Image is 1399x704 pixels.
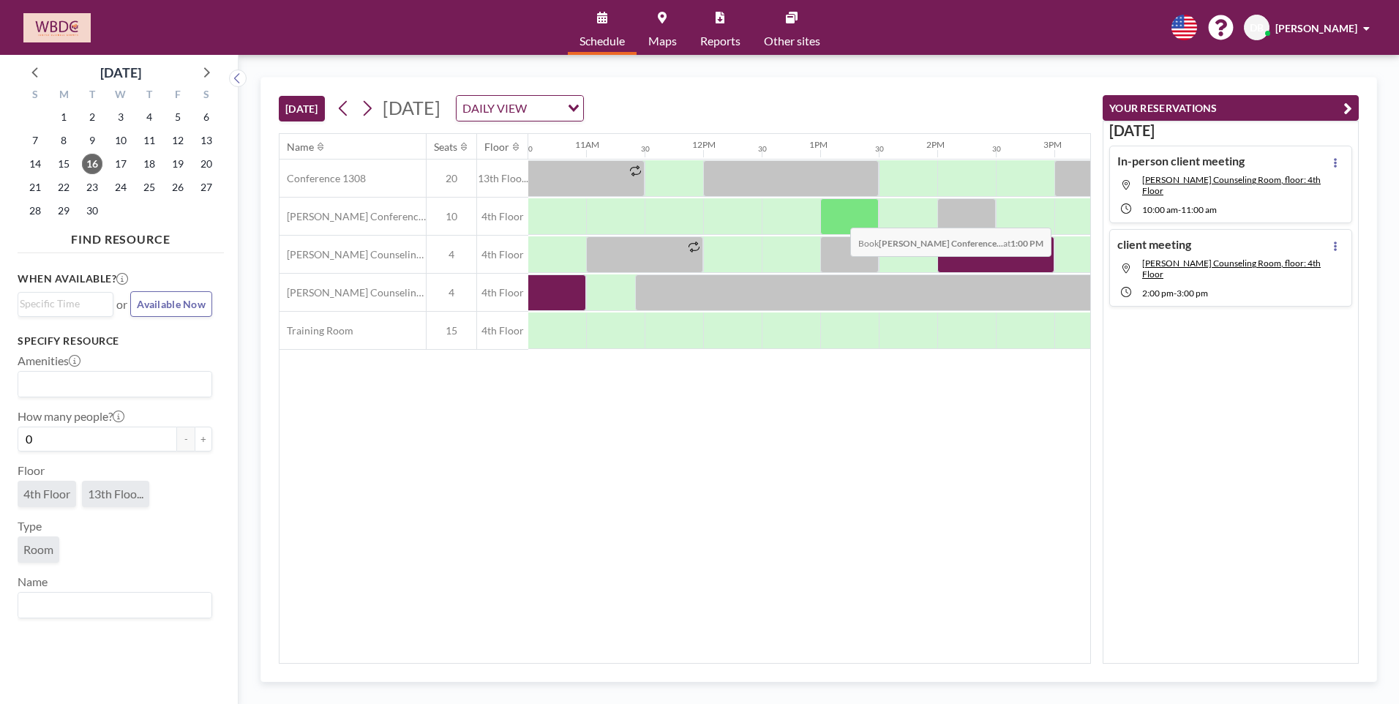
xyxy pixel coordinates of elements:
div: 30 [758,144,767,154]
b: 1:00 PM [1010,238,1043,249]
span: Saturday, September 6, 2025 [196,107,217,127]
div: Name [287,141,314,154]
div: F [163,86,192,105]
span: or [116,297,127,312]
input: Search for option [20,596,203,615]
button: Available Now [130,291,212,317]
div: 30 [641,144,650,154]
h4: FIND RESOURCE [18,226,224,247]
img: organization-logo [23,13,91,42]
span: - [1178,204,1181,215]
h4: In-person client meeting [1117,154,1245,168]
h4: client meeting [1117,237,1191,252]
span: Monday, September 22, 2025 [53,177,74,198]
span: Saturday, September 20, 2025 [196,154,217,174]
span: Wednesday, September 24, 2025 [110,177,131,198]
span: Wednesday, September 10, 2025 [110,130,131,151]
span: 4 [427,248,476,261]
div: 12PM [692,139,716,150]
span: Available Now [137,298,206,310]
span: Tuesday, September 30, 2025 [82,201,102,221]
span: 4th Floor [477,210,528,223]
span: - [1174,288,1177,299]
label: Amenities [18,353,80,368]
span: DAILY VIEW [460,99,530,118]
div: 30 [992,144,1001,154]
div: T [78,86,107,105]
div: 2PM [926,139,945,150]
span: 4th Floor [23,487,70,501]
label: Type [18,519,42,533]
div: Search for option [457,96,583,121]
span: Friday, September 26, 2025 [168,177,188,198]
div: S [192,86,220,105]
span: Thursday, September 11, 2025 [139,130,160,151]
div: T [135,86,163,105]
span: Sunday, September 21, 2025 [25,177,45,198]
span: Tuesday, September 2, 2025 [82,107,102,127]
b: [PERSON_NAME] Conference... [879,238,1003,249]
span: Conference 1308 [280,172,366,185]
span: Thursday, September 4, 2025 [139,107,160,127]
div: 11AM [575,139,599,150]
span: 4th Floor [477,286,528,299]
label: How many people? [18,409,124,424]
span: McHugh Counseling Room, floor: 4th Floor [1142,258,1321,280]
span: Monday, September 1, 2025 [53,107,74,127]
span: 10 [427,210,476,223]
span: 20 [427,172,476,185]
span: 2:00 PM [1142,288,1174,299]
label: Floor [18,463,45,478]
span: Sunday, September 28, 2025 [25,201,45,221]
div: 1PM [809,139,828,150]
span: Friday, September 5, 2025 [168,107,188,127]
input: Search for option [20,375,203,394]
span: Wednesday, September 3, 2025 [110,107,131,127]
span: Saturday, September 13, 2025 [196,130,217,151]
span: Monday, September 15, 2025 [53,154,74,174]
span: 3:00 PM [1177,288,1208,299]
span: Training Room [280,324,353,337]
button: YOUR RESERVATIONS [1103,95,1359,121]
div: 30 [524,144,533,154]
span: Book at [850,228,1051,257]
span: 4 [427,286,476,299]
span: Friday, September 19, 2025 [168,154,188,174]
span: [PERSON_NAME] Counseling Room [280,286,426,299]
span: 13th Floo... [88,487,143,501]
span: 11:00 AM [1181,204,1217,215]
span: Monday, September 8, 2025 [53,130,74,151]
span: Tuesday, September 16, 2025 [82,154,102,174]
span: Tuesday, September 9, 2025 [82,130,102,151]
span: Wednesday, September 17, 2025 [110,154,131,174]
span: Monday, September 29, 2025 [53,201,74,221]
span: Sunday, September 14, 2025 [25,154,45,174]
span: 13th Floo... [477,172,528,185]
span: Tuesday, September 23, 2025 [82,177,102,198]
span: Thursday, September 25, 2025 [139,177,160,198]
span: Other sites [764,35,820,47]
span: Saturday, September 27, 2025 [196,177,217,198]
div: 30 [875,144,884,154]
span: Room [23,542,53,557]
span: Reports [700,35,740,47]
span: [DATE] [383,97,440,119]
div: Search for option [18,293,113,315]
span: 4th Floor [477,248,528,261]
h3: Specify resource [18,334,212,348]
input: Search for option [531,99,559,118]
div: Floor [484,141,509,154]
span: Sunday, September 7, 2025 [25,130,45,151]
span: 4th Floor [477,324,528,337]
div: [DATE] [100,62,141,83]
h3: [DATE] [1109,121,1352,140]
div: S [21,86,50,105]
span: Serlin Counseling Room, floor: 4th Floor [1142,174,1321,196]
button: - [177,427,195,452]
span: 15 [427,324,476,337]
div: Seats [434,141,457,154]
span: Schedule [580,35,625,47]
span: Friday, September 12, 2025 [168,130,188,151]
span: 10:00 AM [1142,204,1178,215]
input: Search for option [20,296,105,312]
